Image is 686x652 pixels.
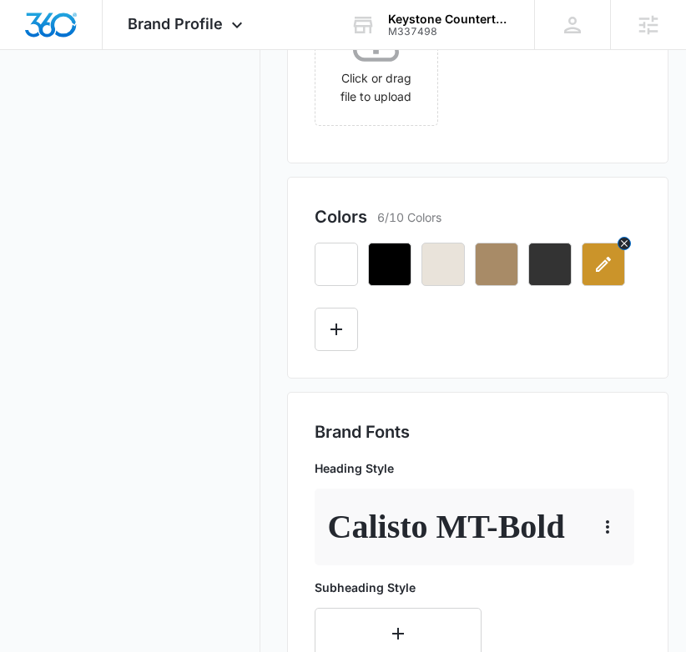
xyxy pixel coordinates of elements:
h2: Colors [315,204,367,229]
h2: Brand Fonts [315,419,642,444]
p: Heading Style [315,459,635,477]
div: account name [388,13,510,26]
button: Edit Color [315,308,358,351]
p: Calisto MT - Bold [328,502,565,552]
p: Subheading Style [315,579,482,596]
div: account id [388,26,510,38]
p: 6/10 Colors [377,208,441,226]
span: Brand Profile [128,15,223,33]
div: Click or drag file to upload [315,23,437,106]
span: Click or drag file to upload [315,3,437,125]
